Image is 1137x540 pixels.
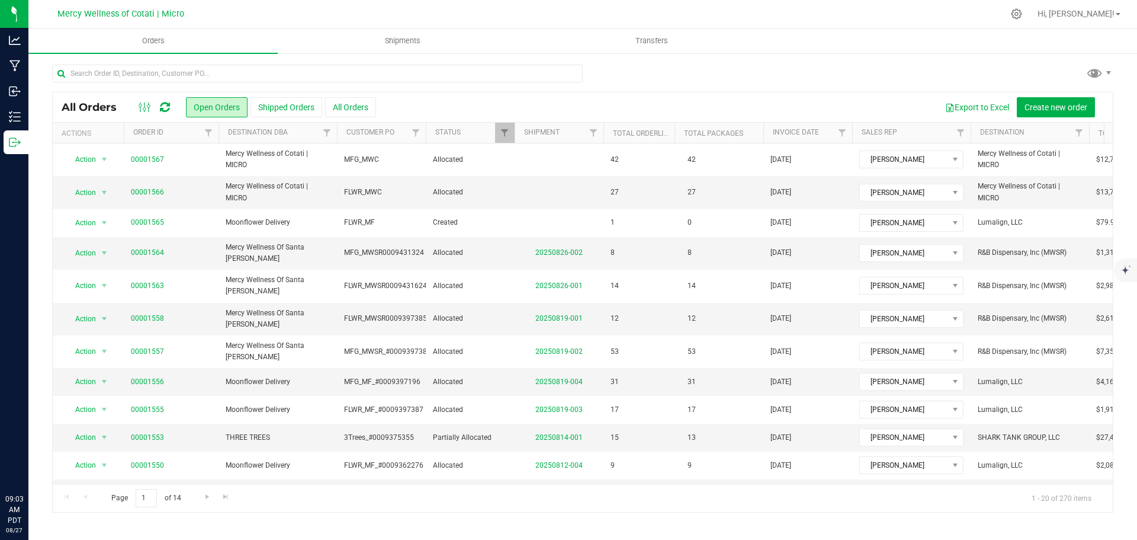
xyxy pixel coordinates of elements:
[860,401,948,418] span: [PERSON_NAME]
[65,343,97,360] span: Action
[978,181,1082,203] span: Mercy Wellness of Cotati | MICRO
[770,460,791,471] span: [DATE]
[611,376,619,388] span: 31
[65,215,97,231] span: Action
[860,457,948,474] span: [PERSON_NAME]
[611,217,615,228] span: 1
[344,404,423,416] span: FLWR_MF_#0009397387
[97,151,112,168] span: select
[9,111,21,123] inline-svg: Inventory
[682,214,698,231] span: 0
[1009,8,1024,20] div: Manage settings
[199,123,219,143] a: Filter
[535,248,583,257] a: 20250826-002
[35,443,49,458] iframe: Resource center unread badge
[611,432,619,443] span: 15
[1038,9,1114,18] span: Hi, [PERSON_NAME]!
[682,401,702,418] span: 17
[1024,103,1087,112] span: Create new order
[524,128,560,136] a: Shipment
[344,460,423,471] span: FLWR_MF_#0009362276
[435,128,461,136] a: Status
[226,181,330,203] span: Mercy Wellness of Cotati | MICRO
[344,376,420,388] span: MFG_MF_#0009397196
[344,247,424,258] span: MFG_MWSR0009431324
[978,280,1082,292] span: R&B Dispensary, Inc (MWSR)
[226,274,330,297] span: Mercy Wellness Of Santa [PERSON_NAME]
[131,217,164,228] a: 00001565
[978,404,1082,416] span: Lumalign, LLC
[1017,97,1095,117] button: Create new order
[770,187,791,198] span: [DATE]
[682,244,698,261] span: 8
[65,457,97,474] span: Action
[978,148,1082,171] span: Mercy Wellness of Cotati | MICRO
[535,347,583,356] a: 20250819-002
[978,460,1082,471] span: Lumalign, LLC
[65,245,97,261] span: Action
[770,217,791,228] span: [DATE]
[613,129,677,138] a: Total Orderlines
[317,123,337,143] a: Filter
[1096,404,1128,416] span: $1,910.04
[198,489,216,505] a: Go to the next page
[682,343,702,360] span: 53
[860,429,948,446] span: [PERSON_NAME]
[65,429,97,446] span: Action
[97,184,112,201] span: select
[535,433,583,442] a: 20250814-001
[978,247,1082,258] span: R&B Dispensary, Inc (MWSR)
[978,376,1082,388] span: Lumalign, LLC
[433,247,508,258] span: Allocated
[619,36,684,46] span: Transfers
[65,151,97,168] span: Action
[433,187,508,198] span: Allocated
[1069,123,1089,143] a: Filter
[682,457,698,474] span: 9
[433,376,508,388] span: Allocated
[97,215,112,231] span: select
[131,432,164,443] a: 00001553
[9,136,21,148] inline-svg: Outbound
[978,313,1082,324] span: R&B Dispensary, Inc (MWSR)
[770,346,791,357] span: [DATE]
[860,151,948,168] span: [PERSON_NAME]
[535,405,583,414] a: 20250819-003
[1096,346,1128,357] span: $7,352.25
[136,489,157,507] input: 1
[433,217,508,228] span: Created
[226,404,330,416] span: Moonflower Delivery
[862,128,897,136] a: Sales Rep
[131,460,164,471] a: 00001550
[62,129,119,138] div: Actions
[344,313,427,324] span: FLWR_MWSR0009397385
[226,308,330,330] span: Mercy Wellness Of Santa [PERSON_NAME]
[9,34,21,46] inline-svg: Analytics
[369,36,436,46] span: Shipments
[325,97,376,117] button: All Orders
[131,313,164,324] a: 00001558
[978,217,1082,228] span: Lumalign, LLC
[1096,280,1128,292] span: $2,981.12
[97,277,112,294] span: select
[65,277,97,294] span: Action
[1096,313,1128,324] span: $2,613.00
[131,346,164,357] a: 00001557
[682,429,702,446] span: 13
[770,247,791,258] span: [DATE]
[52,65,583,82] input: Search Order ID, Destination, Customer PO...
[131,154,164,165] a: 00001567
[5,526,23,535] p: 08/27
[433,313,508,324] span: Allocated
[770,154,791,165] span: [DATE]
[978,346,1082,357] span: R&B Dispensary, Inc (MWSR)
[126,36,181,46] span: Orders
[101,489,191,507] span: Page of 14
[611,247,615,258] span: 8
[131,247,164,258] a: 00001564
[980,128,1024,136] a: Destination
[1096,376,1128,388] span: $4,162.25
[433,404,508,416] span: Allocated
[770,280,791,292] span: [DATE]
[682,184,702,201] span: 27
